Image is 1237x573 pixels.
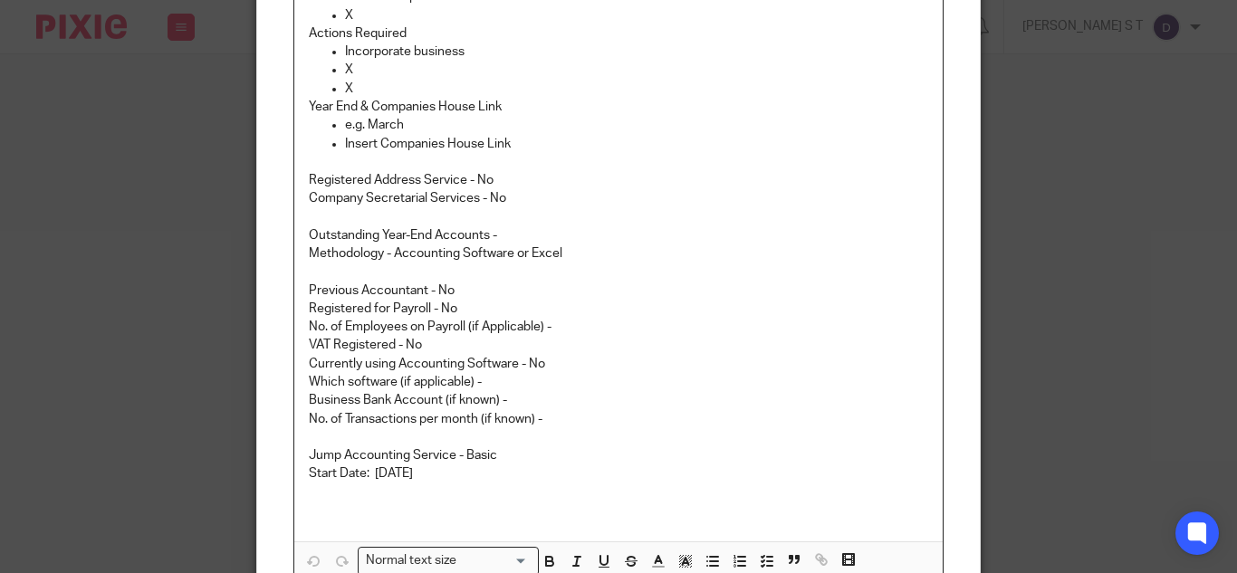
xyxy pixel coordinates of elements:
[309,226,928,244] p: Outstanding Year-End Accounts -
[309,24,928,43] p: Actions Required
[345,135,928,153] p: Insert Companies House Link
[345,43,928,61] p: Incorporate business
[309,282,928,300] p: Previous Accountant - No
[309,98,928,116] p: Year End & Companies House Link
[309,171,928,189] p: Registered Address Service - No
[309,300,928,318] p: Registered for Payroll - No
[345,116,928,134] p: e.g. March
[345,6,928,24] p: X
[309,189,928,207] p: Company Secretarial Services - No
[309,373,928,391] p: Which software (if applicable) -
[309,336,928,354] p: VAT Registered - No
[309,410,928,428] p: No. of Transactions per month (if known) -
[309,244,928,263] p: Methodology - Accounting Software or Excel
[345,80,928,98] p: X
[309,464,928,482] p: Start Date: [DATE]
[345,61,928,79] p: X
[309,318,928,336] p: No. of Employees on Payroll (if Applicable) -
[309,446,928,464] p: Jump Accounting Service - Basic
[362,551,461,570] span: Normal text size
[309,391,928,409] p: Business Bank Account (if known) -
[309,355,928,373] p: Currently using Accounting Software - No
[463,551,528,570] input: Search for option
